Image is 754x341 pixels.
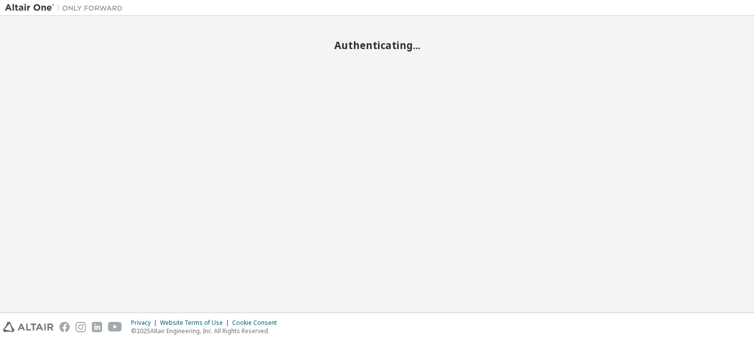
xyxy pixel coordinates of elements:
[131,327,283,335] p: © 2025 Altair Engineering, Inc. All Rights Reserved.
[3,322,54,332] img: altair_logo.svg
[92,322,102,332] img: linkedin.svg
[5,39,749,52] h2: Authenticating...
[108,322,122,332] img: youtube.svg
[131,319,160,327] div: Privacy
[160,319,232,327] div: Website Terms of Use
[59,322,70,332] img: facebook.svg
[5,3,128,13] img: Altair One
[232,319,283,327] div: Cookie Consent
[76,322,86,332] img: instagram.svg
